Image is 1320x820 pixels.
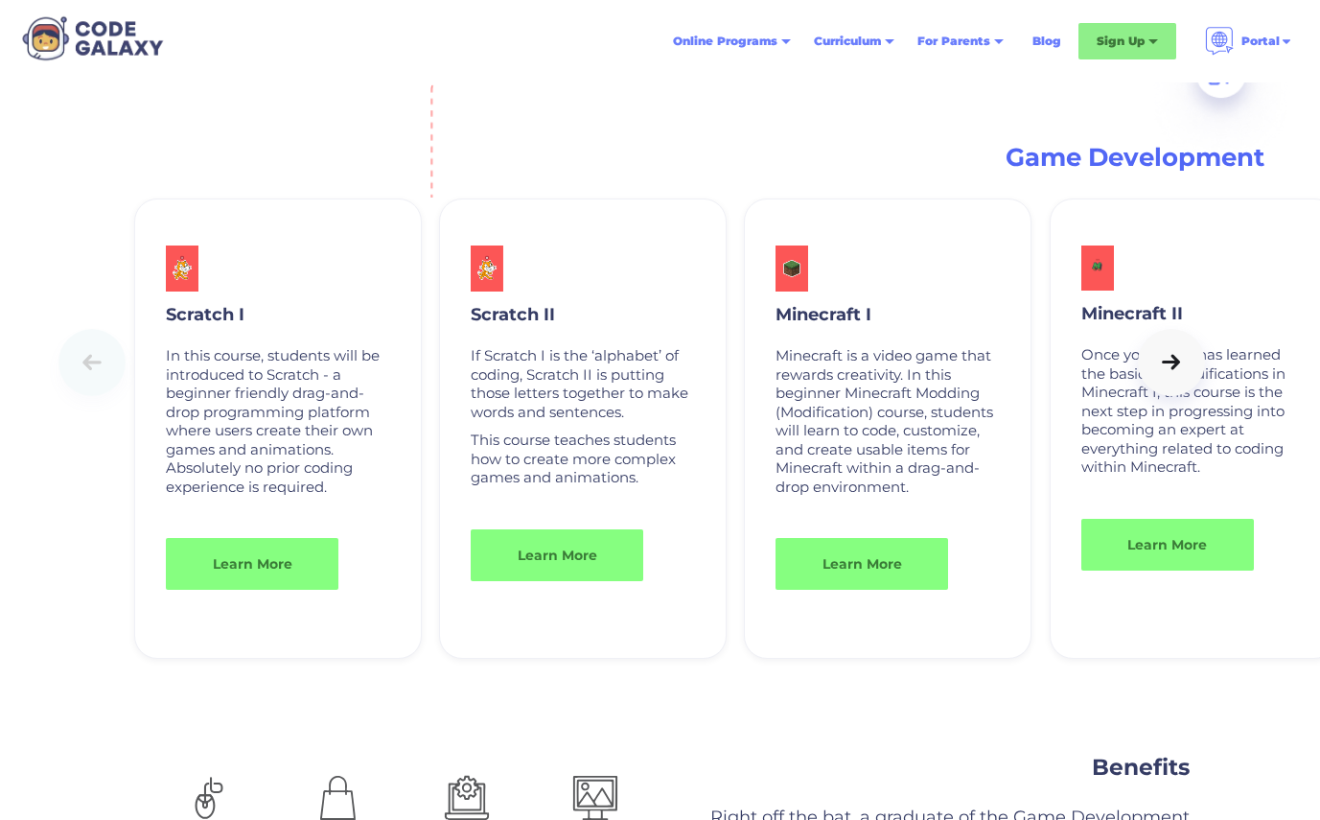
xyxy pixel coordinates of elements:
[776,538,948,590] a: Learn More
[166,303,390,327] p: Scratch I
[917,32,990,51] div: For Parents
[1081,519,1254,571] a: Learn More
[673,32,777,51] div: Online Programs
[1097,32,1145,51] div: Sign Up
[802,24,906,59] div: Curriculum
[1193,19,1305,63] div: Portal
[471,303,695,327] p: Scratch II
[153,140,1265,175] h3: Game Development
[1081,345,1306,477] p: Once your child has learned the basics of Modifications in Minecraft I, this course is the next s...
[1081,302,1306,326] p: Minecraft II
[675,753,1190,783] h2: Benefits
[776,346,1000,496] p: Minecraft is a video game that rewards creativity. In this beginner Minecraft Modding (Modificati...
[471,529,643,581] a: Learn More
[1021,24,1073,59] a: Blog
[661,24,802,59] div: Online Programs
[1241,32,1280,51] div: Portal
[471,431,695,487] p: This course teaches students how to create more complex games and animations.
[814,32,881,51] div: Curriculum
[906,24,1015,59] div: For Parents
[1078,23,1176,59] div: Sign Up
[166,538,338,590] a: Learn More
[776,303,1000,327] p: Minecraft I
[166,346,390,496] p: In this course, students will be introduced to Scratch - a beginner friendly drag-and-drop progra...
